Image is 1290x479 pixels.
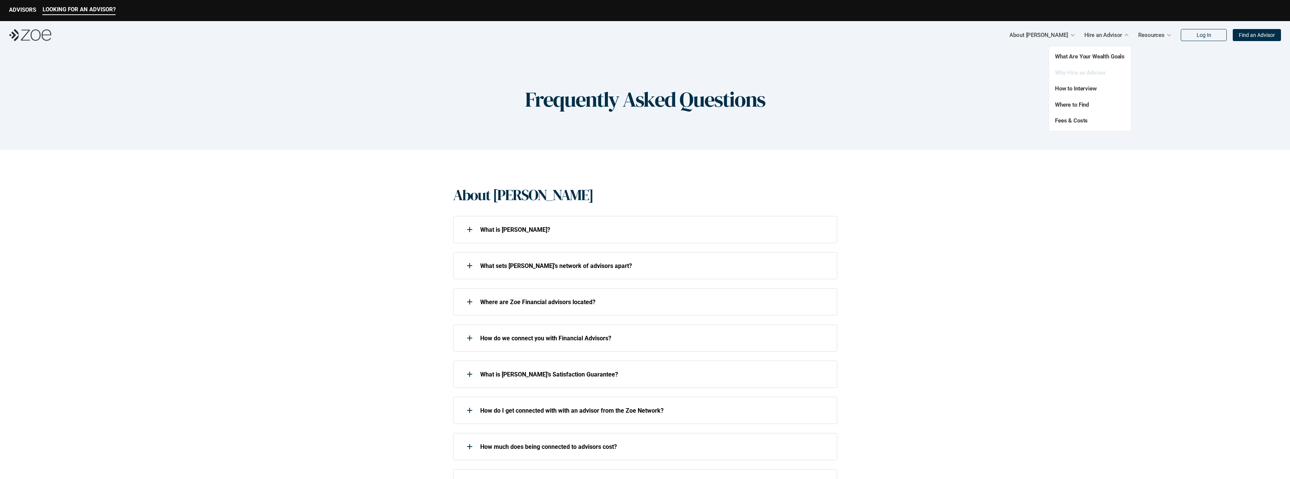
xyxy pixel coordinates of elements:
p: About [PERSON_NAME] [1009,29,1068,41]
a: Find an Advisor [1233,29,1281,41]
a: Why Hire an Advisor [1055,69,1106,76]
p: How much does being connected to advisors cost? [480,443,827,450]
p: Where are Zoe Financial advisors located? [480,298,827,306]
p: Log In [1197,32,1211,38]
p: What sets [PERSON_NAME]’s network of advisors apart? [480,262,827,269]
a: How to Interview [1055,85,1097,92]
p: How do we connect you with Financial Advisors? [480,335,827,342]
p: How do I get connected with with an advisor from the Zoe Network? [480,407,827,414]
p: Resources [1138,29,1165,41]
p: What is [PERSON_NAME]? [480,226,827,233]
p: ADVISORS [9,6,36,13]
p: LOOKING FOR AN ADVISOR? [43,6,116,13]
a: Log In [1181,29,1227,41]
h1: About [PERSON_NAME] [453,186,593,204]
p: Find an Advisor [1239,32,1275,38]
a: Where to Find [1055,101,1089,108]
a: Fees & Costs [1055,117,1088,124]
h1: Frequently Asked Questions [525,87,765,112]
p: What is [PERSON_NAME]’s Satisfaction Guarantee? [480,371,827,378]
a: What Are Your Wealth Goals [1055,53,1125,60]
p: Hire an Advisor [1084,29,1122,41]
